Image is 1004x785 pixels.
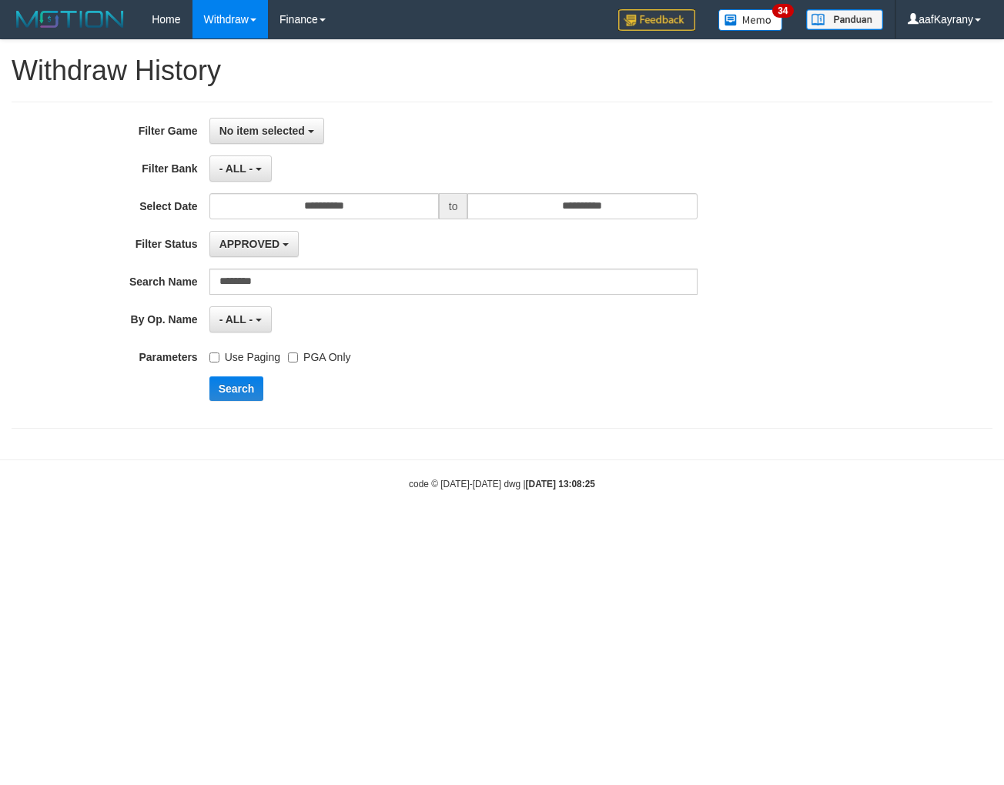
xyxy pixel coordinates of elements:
[409,479,595,489] small: code © [DATE]-[DATE] dwg |
[618,9,695,31] img: Feedback.jpg
[288,344,350,365] label: PGA Only
[439,193,468,219] span: to
[219,125,305,137] span: No item selected
[209,352,219,362] input: Use Paging
[526,479,595,489] strong: [DATE] 13:08:25
[209,231,299,257] button: APPROVED
[219,238,280,250] span: APPROVED
[12,55,992,86] h1: Withdraw History
[209,118,324,144] button: No item selected
[718,9,783,31] img: Button%20Memo.svg
[806,9,883,30] img: panduan.png
[209,344,280,365] label: Use Paging
[219,162,253,175] span: - ALL -
[209,376,264,401] button: Search
[209,306,272,332] button: - ALL -
[772,4,793,18] span: 34
[209,155,272,182] button: - ALL -
[12,8,129,31] img: MOTION_logo.png
[219,313,253,326] span: - ALL -
[288,352,298,362] input: PGA Only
